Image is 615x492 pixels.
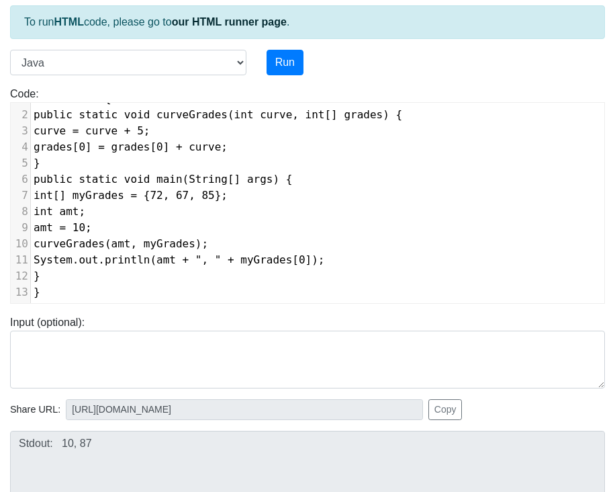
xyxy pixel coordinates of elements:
span: curveGrades(amt, myGrades); [34,237,208,250]
span: int[] myGrades = {72, 67, 85}; [34,189,228,202]
span: public static void curveGrades(int curve, int[] grades) { [34,108,402,121]
div: 8 [11,204,30,220]
div: 12 [11,268,30,284]
div: To run code, please go to . [10,5,605,39]
a: our HTML runner page [172,16,287,28]
div: 2 [11,107,30,123]
span: curve = curve + 5; [34,124,150,137]
span: public static void main(String[] args) { [34,173,292,186]
span: grades[0] = grades[0] + curve; [34,140,228,153]
div: 13 [11,284,30,300]
strong: HTML [54,16,83,28]
span: Share URL: [10,403,60,417]
span: System.out.println(amt + ", " + myGrades[0]); [34,253,325,266]
button: Run [267,50,303,75]
div: 7 [11,188,30,204]
div: 9 [11,220,30,236]
button: Copy [428,399,463,420]
div: 3 [11,123,30,139]
span: int amt; [34,205,85,218]
span: } [34,157,40,169]
span: } [34,286,40,298]
div: 5 [11,155,30,171]
input: No share available yet [66,399,423,420]
span: } [34,270,40,282]
div: 4 [11,139,30,155]
span: amt = 10; [34,221,92,234]
div: 10 [11,236,30,252]
div: 6 [11,171,30,188]
div: 11 [11,252,30,268]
